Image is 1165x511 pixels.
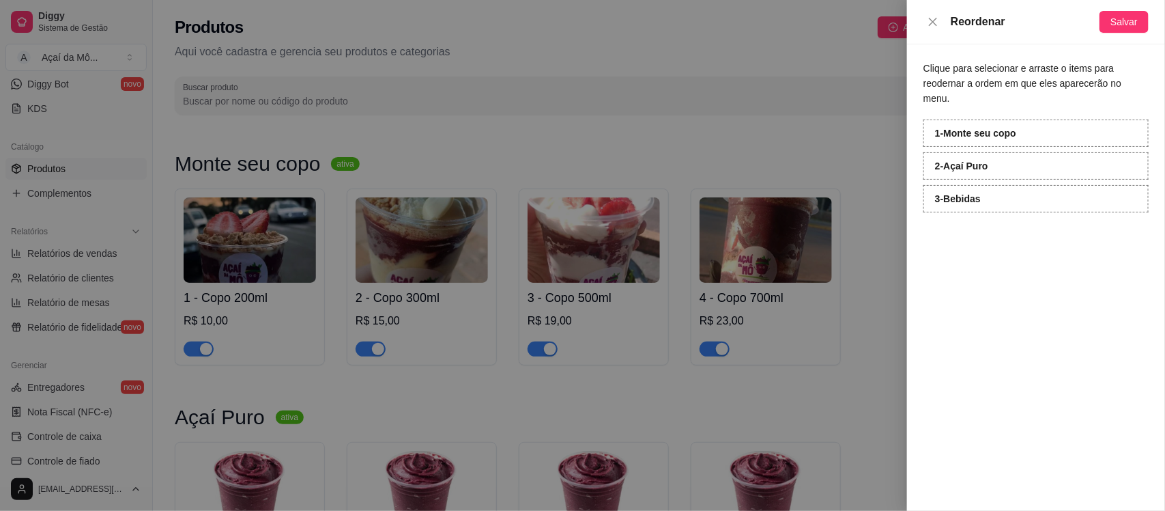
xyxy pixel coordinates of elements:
[923,63,1121,104] span: Clique para selecionar e arraste o items para reodernar a ordem em que eles aparecerão no menu.
[923,16,943,29] button: Close
[935,161,988,171] strong: 2 - Açaí Puro
[935,193,981,204] strong: 3 - Bebidas
[1110,14,1138,29] span: Salvar
[1099,11,1149,33] button: Salvar
[951,14,1099,30] div: Reordenar
[935,128,1016,139] strong: 1 - Monte seu copo
[927,16,938,27] span: close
